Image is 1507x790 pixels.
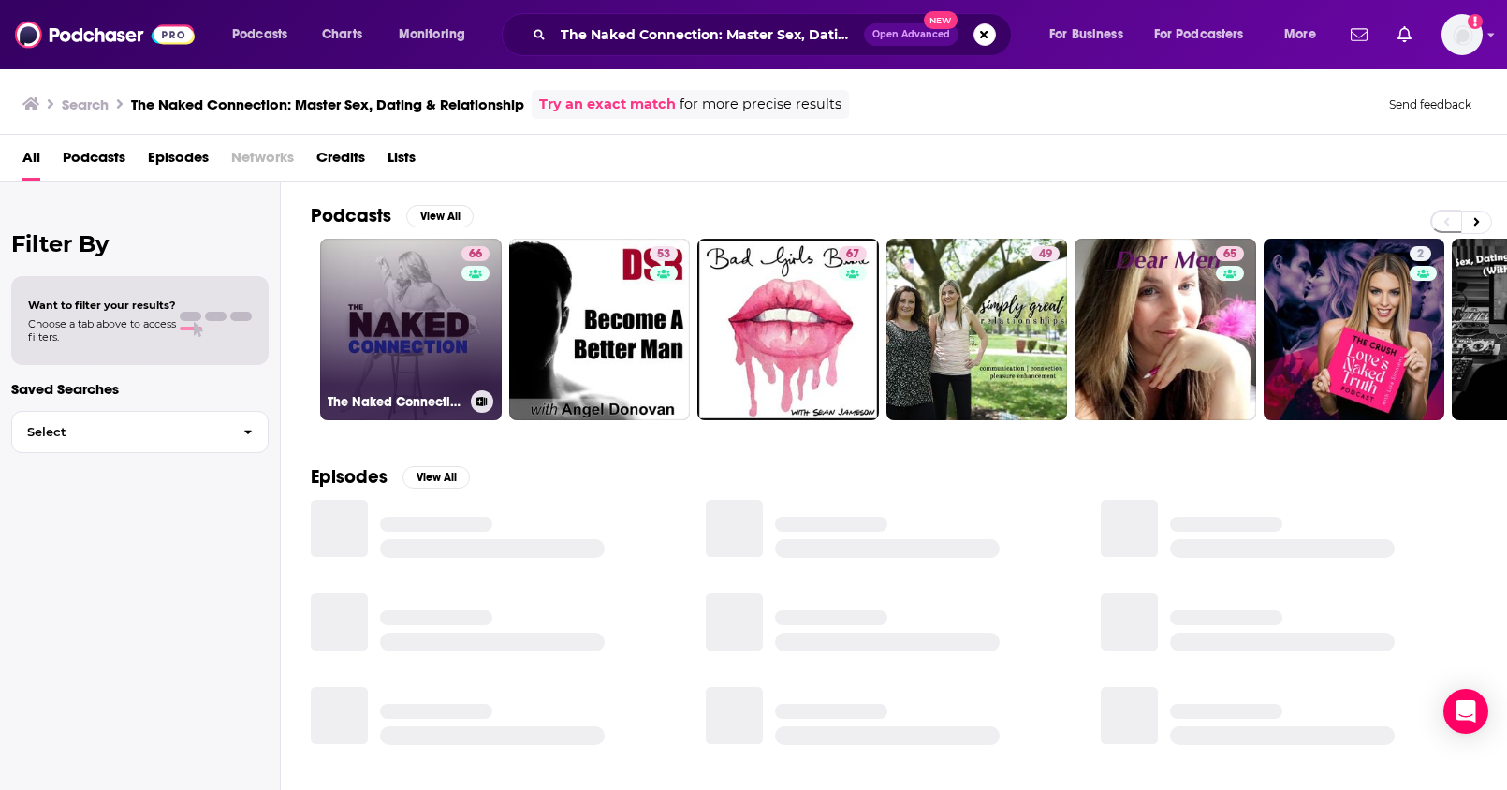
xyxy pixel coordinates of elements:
p: Saved Searches [11,380,269,398]
a: 53 [509,239,691,420]
span: Networks [231,142,294,181]
a: 67 [839,246,867,261]
span: Monitoring [399,22,465,48]
a: All [22,142,40,181]
a: Charts [310,20,373,50]
span: for more precise results [680,94,841,115]
span: Charts [322,22,362,48]
button: Open AdvancedNew [864,23,958,46]
button: Select [11,411,269,453]
button: View All [406,205,474,227]
a: Lists [388,142,416,181]
img: User Profile [1441,14,1483,55]
button: Show profile menu [1441,14,1483,55]
span: 53 [657,245,670,264]
img: Podchaser - Follow, Share and Rate Podcasts [15,17,195,52]
svg: Add a profile image [1468,14,1483,29]
a: EpisodesView All [311,465,470,489]
button: open menu [386,20,490,50]
span: 2 [1417,245,1424,264]
span: Want to filter your results? [28,299,176,312]
h3: The Naked Connection: Master Sex, Dating & Relationship [131,95,524,113]
h2: Filter By [11,230,269,257]
a: Try an exact match [539,94,676,115]
h3: Search [62,95,109,113]
span: Logged in as kochristina [1441,14,1483,55]
span: Podcasts [232,22,287,48]
a: Show notifications dropdown [1390,19,1419,51]
a: 67 [697,239,879,420]
a: Show notifications dropdown [1343,19,1375,51]
button: open menu [1142,20,1271,50]
a: PodcastsView All [311,204,474,227]
h2: Podcasts [311,204,391,227]
button: open menu [1036,20,1147,50]
a: 65 [1216,246,1244,261]
a: 49 [886,239,1068,420]
span: Choose a tab above to access filters. [28,317,176,344]
span: More [1284,22,1316,48]
a: Episodes [148,142,209,181]
h2: Episodes [311,465,388,489]
h3: The Naked Connection: Master Sex, Dating & Relationships [328,394,463,410]
span: 67 [846,245,859,264]
a: 2 [1264,239,1445,420]
span: Open Advanced [872,30,950,39]
a: 65 [1075,239,1256,420]
button: open menu [219,20,312,50]
span: Select [12,426,228,438]
a: 2 [1410,246,1431,261]
div: Open Intercom Messenger [1443,689,1488,734]
span: For Podcasters [1154,22,1244,48]
a: 49 [1031,246,1060,261]
span: 65 [1223,245,1236,264]
button: View All [402,466,470,489]
div: Search podcasts, credits, & more... [519,13,1030,56]
a: 66The Naked Connection: Master Sex, Dating & Relationships [320,239,502,420]
a: Podcasts [63,142,125,181]
a: 53 [650,246,678,261]
button: open menu [1271,20,1339,50]
input: Search podcasts, credits, & more... [553,20,864,50]
span: For Business [1049,22,1123,48]
a: Credits [316,142,365,181]
span: New [924,11,958,29]
span: 49 [1039,245,1052,264]
span: 66 [469,245,482,264]
a: 66 [461,246,490,261]
button: Send feedback [1383,96,1477,112]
